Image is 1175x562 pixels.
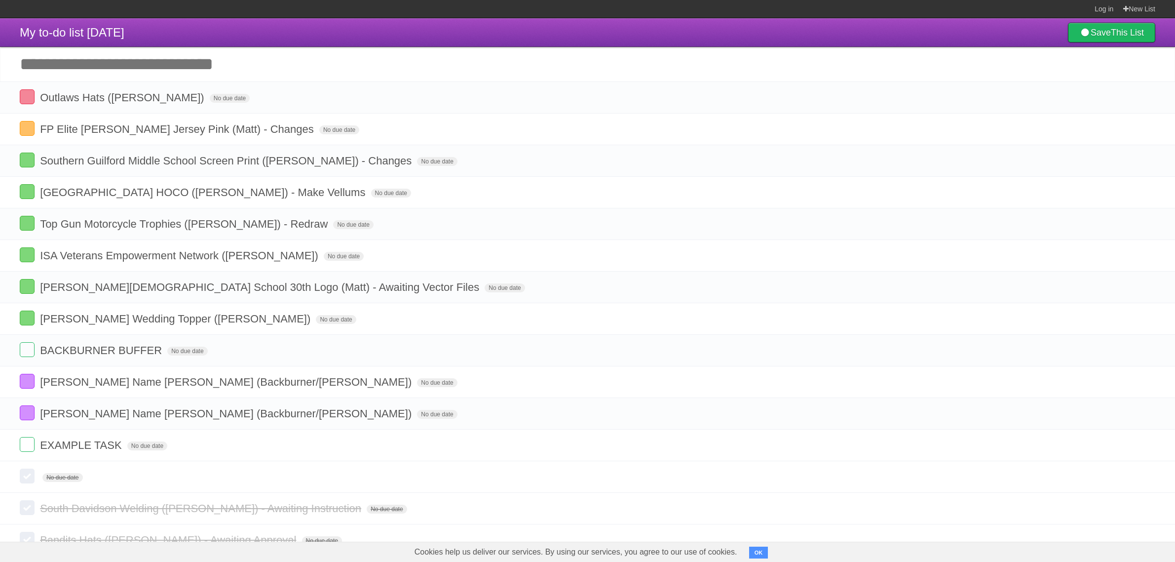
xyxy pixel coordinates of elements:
[20,437,35,452] label: Done
[20,89,35,104] label: Done
[20,184,35,199] label: Done
[1068,23,1155,42] a: SaveThis List
[40,502,364,515] span: South Davidson Welding ([PERSON_NAME]) - Awaiting Instruction
[210,94,250,103] span: No due date
[40,218,330,230] span: Top Gun Motorcycle Trophies ([PERSON_NAME]) - Redraw
[367,505,407,514] span: No due date
[20,342,35,357] label: Done
[302,536,342,545] span: No due date
[405,542,747,562] span: Cookies help us deliver our services. By using our services, you agree to our use of cookies.
[20,374,35,389] label: Done
[40,186,368,199] span: [GEOGRAPHIC_DATA] HOCO ([PERSON_NAME]) - Make Vellums
[40,155,414,167] span: Southern Guilford Middle School Screen Print ([PERSON_NAME]) - Changes
[40,439,124,451] span: EXAMPLE TASK
[20,532,35,547] label: Done
[417,378,457,387] span: No due date
[333,220,373,229] span: No due date
[20,26,124,39] span: My to-do list [DATE]
[417,410,457,419] span: No due date
[319,125,359,134] span: No due date
[40,313,313,325] span: [PERSON_NAME] Wedding Topper ([PERSON_NAME])
[40,534,299,546] span: Bandits Hats ([PERSON_NAME]) - Awaiting Approval
[20,121,35,136] label: Done
[1111,28,1144,38] b: This List
[40,249,321,262] span: ISA Veterans Empowerment Network ([PERSON_NAME])
[20,153,35,167] label: Done
[316,315,356,324] span: No due date
[20,500,35,515] label: Done
[40,407,414,420] span: [PERSON_NAME] Name [PERSON_NAME] (Backburner/[PERSON_NAME])
[20,311,35,325] label: Done
[20,469,35,483] label: Done
[167,347,207,356] span: No due date
[20,405,35,420] label: Done
[40,344,164,357] span: BACKBURNER BUFFER
[20,279,35,294] label: Done
[40,376,414,388] span: [PERSON_NAME] Name [PERSON_NAME] (Backburner/[PERSON_NAME])
[42,473,82,482] span: No due date
[127,442,167,450] span: No due date
[749,547,768,559] button: OK
[40,123,316,135] span: FP Elite [PERSON_NAME] Jersey Pink (Matt) - Changes
[20,216,35,231] label: Done
[40,281,482,293] span: [PERSON_NAME][DEMOGRAPHIC_DATA] School 30th Logo (Matt) - Awaiting Vector Files
[371,189,411,198] span: No due date
[324,252,364,261] span: No due date
[485,283,525,292] span: No due date
[20,247,35,262] label: Done
[40,91,207,104] span: Outlaws Hats ([PERSON_NAME])
[417,157,457,166] span: No due date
